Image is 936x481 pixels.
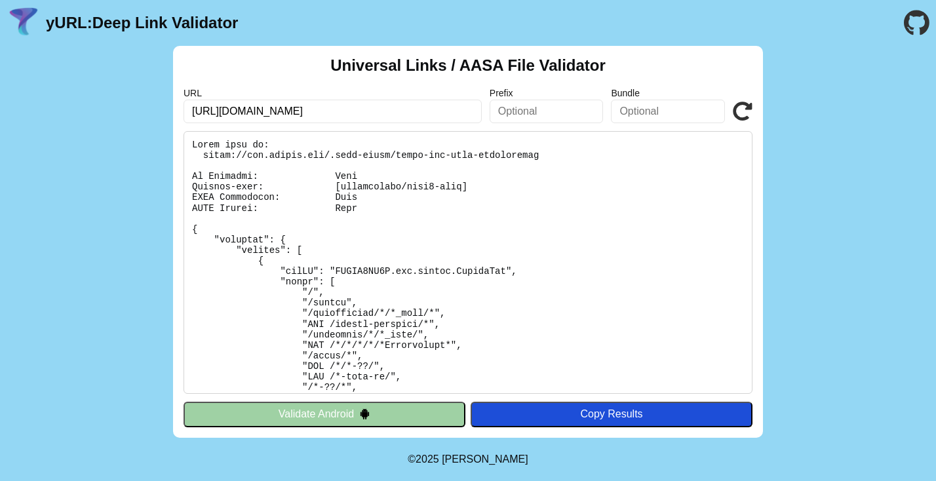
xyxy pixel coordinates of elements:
button: Copy Results [471,402,752,427]
input: Optional [490,100,604,123]
label: Prefix [490,88,604,98]
img: yURL Logo [7,6,41,40]
label: URL [184,88,482,98]
h2: Universal Links / AASA File Validator [330,56,606,75]
input: Required [184,100,482,123]
img: droidIcon.svg [359,408,370,419]
input: Optional [611,100,725,123]
a: yURL:Deep Link Validator [46,14,238,32]
footer: © [408,438,528,481]
button: Validate Android [184,402,465,427]
pre: Lorem ipsu do: sitam://con.adipis.eli/.sedd-eiusm/tempo-inc-utla-etdoloremag Al Enimadmi: Veni Qu... [184,131,752,394]
span: 2025 [416,453,439,465]
label: Bundle [611,88,725,98]
div: Copy Results [477,408,746,420]
a: Michael Ibragimchayev's Personal Site [442,453,528,465]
